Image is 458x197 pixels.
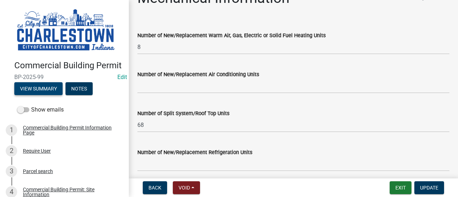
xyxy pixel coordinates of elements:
label: Number of New/Replacement Warm Air, Gas, Electric or Solid Fuel Heating Units [137,33,326,38]
div: Commercial Building Permit Information Page [23,125,117,135]
wm-modal-confirm: Summary [14,86,63,92]
button: Void [173,181,200,194]
div: Require User [23,148,51,153]
div: 3 [6,166,17,177]
button: Notes [65,82,93,95]
label: Number of New/Replacement Refrigeration Units [137,150,252,155]
label: Number of Split System/Roof Top Units [137,111,229,116]
div: 1 [6,124,17,136]
h4: Commercial Building Permit [14,60,123,71]
div: Parcel search [23,169,53,174]
span: Back [148,185,161,191]
button: Back [143,181,167,194]
div: 2 [6,145,17,157]
wm-modal-confirm: Edit Application Number [117,74,127,80]
div: Commercial Building Permit: Site Information [23,187,117,197]
label: Number of New/Replacement Air Conditioning Units [137,72,259,77]
a: Edit [117,74,127,80]
span: Void [179,185,190,191]
wm-modal-confirm: Notes [65,86,93,92]
span: Update [420,185,438,191]
img: City of Charlestown, Indiana [14,8,117,53]
span: BP-2025-99 [14,74,114,80]
button: View Summary [14,82,63,95]
button: Update [414,181,444,194]
button: Exit [390,181,411,194]
label: Show emails [17,105,64,114]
